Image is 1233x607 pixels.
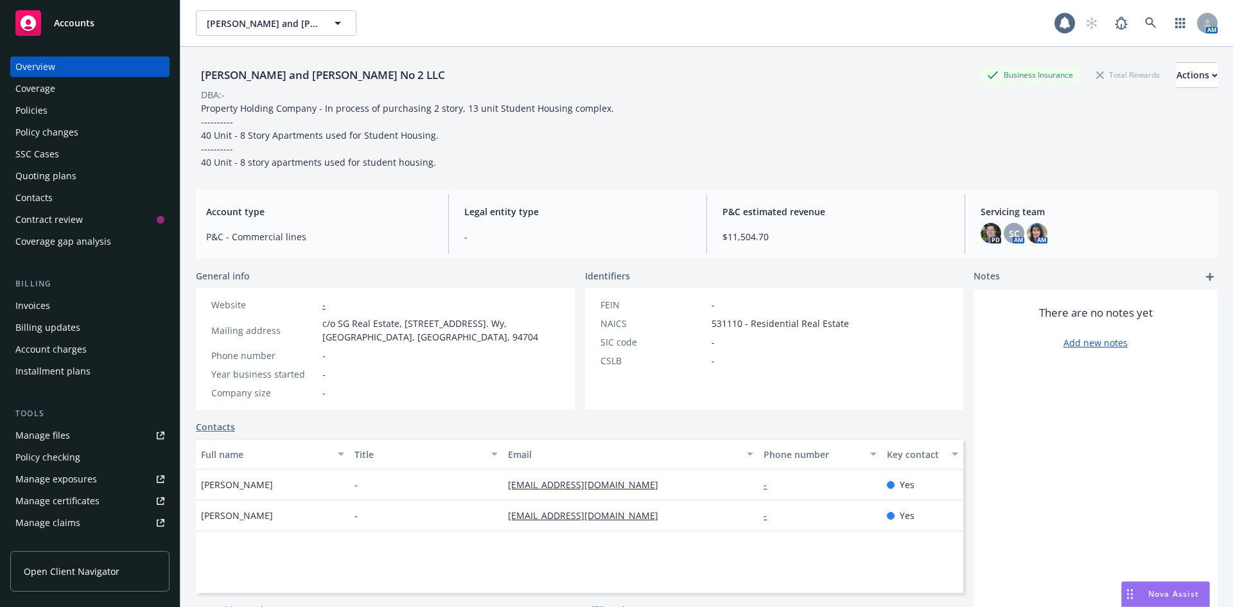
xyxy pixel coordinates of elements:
[1079,10,1105,36] a: Start snowing
[464,205,691,218] span: Legal entity type
[196,420,235,434] a: Contacts
[1009,227,1020,240] span: SC
[322,349,326,362] span: -
[196,67,450,84] div: [PERSON_NAME] and [PERSON_NAME] No 2 LLC
[981,205,1207,218] span: Servicing team
[354,509,358,522] span: -
[15,209,83,230] div: Contract review
[196,10,356,36] button: [PERSON_NAME] and [PERSON_NAME] No 2 LLC
[322,367,326,381] span: -
[24,565,119,578] span: Open Client Navigator
[10,469,170,489] a: Manage exposures
[201,448,330,461] div: Full name
[15,188,53,208] div: Contacts
[1202,269,1218,285] a: add
[10,122,170,143] a: Policy changes
[206,205,433,218] span: Account type
[1063,336,1128,349] a: Add new notes
[201,509,273,522] span: [PERSON_NAME]
[15,231,111,252] div: Coverage gap analysis
[15,78,55,99] div: Coverage
[508,479,669,491] a: [EMAIL_ADDRESS][DOMAIN_NAME]
[722,205,949,218] span: P&C estimated revenue
[900,509,914,522] span: Yes
[1122,582,1138,606] div: Drag to move
[585,269,630,283] span: Identifiers
[1108,10,1134,36] a: Report a Bug
[503,439,758,470] button: Email
[10,295,170,316] a: Invoices
[322,299,326,311] a: -
[15,361,91,382] div: Installment plans
[211,386,317,400] div: Company size
[10,100,170,121] a: Policies
[764,479,777,491] a: -
[1176,63,1218,87] div: Actions
[201,88,225,101] div: DBA: -
[196,269,250,283] span: General info
[10,491,170,511] a: Manage certificates
[211,324,317,337] div: Mailing address
[10,317,170,338] a: Billing updates
[15,513,80,533] div: Manage claims
[464,230,691,243] span: -
[15,295,50,316] div: Invoices
[882,439,963,470] button: Key contact
[712,298,715,312] span: -
[600,354,706,367] div: CSLB
[54,18,94,28] span: Accounts
[10,425,170,446] a: Manage files
[10,361,170,382] a: Installment plans
[712,335,715,349] span: -
[1148,588,1199,599] span: Nova Assist
[1167,10,1193,36] a: Switch app
[201,102,614,168] span: Property Holding Company - In process of purchasing 2 story, 13 unit Student Housing complex. ---...
[722,230,949,243] span: $11,504.70
[10,57,170,77] a: Overview
[206,230,433,243] span: P&C - Commercial lines
[196,439,349,470] button: Full name
[1138,10,1164,36] a: Search
[10,5,170,41] a: Accounts
[10,188,170,208] a: Contacts
[712,317,849,330] span: 531110 - Residential Real Estate
[322,317,559,344] span: c/o SG Real Estate, [STREET_ADDRESS]. Wy, [GEOGRAPHIC_DATA], [GEOGRAPHIC_DATA], 94704
[10,407,170,420] div: Tools
[207,17,318,30] span: [PERSON_NAME] and [PERSON_NAME] No 2 LLC
[974,269,1000,285] span: Notes
[10,447,170,468] a: Policy checking
[508,448,739,461] div: Email
[10,339,170,360] a: Account charges
[887,448,944,461] div: Key contact
[10,534,170,555] a: Manage BORs
[15,447,80,468] div: Policy checking
[211,298,317,312] div: Website
[508,509,669,522] a: [EMAIL_ADDRESS][DOMAIN_NAME]
[15,166,76,186] div: Quoting plans
[211,367,317,381] div: Year business started
[10,209,170,230] a: Contract review
[15,317,80,338] div: Billing updates
[1039,305,1153,321] span: There are no notes yet
[354,448,484,461] div: Title
[15,57,55,77] div: Overview
[15,469,97,489] div: Manage exposures
[764,448,862,461] div: Phone number
[211,349,317,362] div: Phone number
[10,513,170,533] a: Manage claims
[981,67,1080,83] div: Business Insurance
[981,223,1001,243] img: photo
[15,534,76,555] div: Manage BORs
[712,354,715,367] span: -
[10,166,170,186] a: Quoting plans
[900,478,914,491] span: Yes
[1027,223,1047,243] img: photo
[15,425,70,446] div: Manage files
[10,231,170,252] a: Coverage gap analysis
[10,78,170,99] a: Coverage
[349,439,503,470] button: Title
[1090,67,1166,83] div: Total Rewards
[758,439,881,470] button: Phone number
[1121,581,1210,607] button: Nova Assist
